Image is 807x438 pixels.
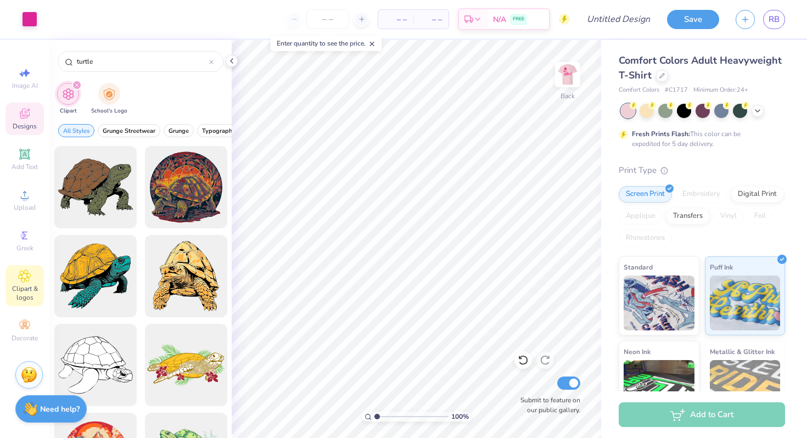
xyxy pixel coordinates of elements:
img: Back [557,64,579,86]
input: Try "Stars" [76,56,209,67]
span: Clipart & logos [5,284,44,302]
span: Greek [16,244,33,252]
div: Digital Print [731,186,784,203]
strong: Fresh Prints Flash: [632,130,690,138]
span: RB [769,13,780,26]
strong: Need help? [40,404,80,414]
input: – – [306,9,349,29]
div: Vinyl [713,208,744,224]
img: Standard [624,276,694,330]
span: # C1717 [665,86,688,95]
span: Typography [202,127,236,135]
span: Designs [13,122,37,131]
a: RB [763,10,785,29]
button: filter button [164,124,194,137]
span: Metallic & Glitter Ink [710,346,775,357]
input: Untitled Design [578,8,659,30]
span: Decorate [12,334,38,342]
span: FREE [513,15,524,23]
span: Minimum Order: 24 + [693,86,748,95]
span: Neon Ink [624,346,651,357]
div: Back [561,91,575,101]
img: Clipart Image [62,88,75,100]
span: Image AI [12,81,38,90]
button: Save [667,10,719,29]
span: Comfort Colors Adult Heavyweight T-Shirt [619,54,782,82]
img: School's Logo Image [103,88,115,100]
div: filter for Clipart [57,83,79,115]
button: filter button [98,124,160,137]
span: Grunge Streetwear [103,127,155,135]
div: Rhinestones [619,230,672,246]
img: Metallic & Glitter Ink [710,360,781,415]
span: Puff Ink [710,261,733,273]
span: Add Text [12,162,38,171]
button: filter button [57,83,79,115]
button: filter button [197,124,240,137]
span: 100 % [451,412,469,422]
span: Clipart [60,107,77,115]
div: Print Type [619,164,785,177]
div: Screen Print [619,186,672,203]
span: Standard [624,261,653,273]
div: filter for School's Logo [91,83,127,115]
span: N/A [493,14,506,25]
div: Applique [619,208,663,224]
div: Transfers [666,208,710,224]
span: School's Logo [91,107,127,115]
span: Upload [14,203,36,212]
span: – – [420,14,442,25]
div: Enter quantity to see the price. [271,36,382,51]
span: All Styles [63,127,89,135]
img: Neon Ink [624,360,694,415]
button: filter button [91,83,127,115]
span: Grunge [169,127,189,135]
span: Comfort Colors [619,86,659,95]
span: – – [385,14,407,25]
div: This color can be expedited for 5 day delivery. [632,129,767,149]
button: filter button [58,124,94,137]
label: Submit to feature on our public gallery. [514,395,580,415]
div: Foil [747,208,773,224]
img: Puff Ink [710,276,781,330]
div: Embroidery [675,186,727,203]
